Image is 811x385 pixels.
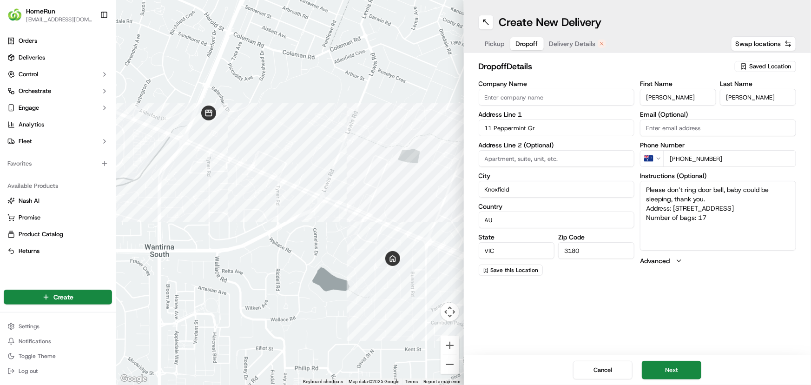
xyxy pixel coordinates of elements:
span: Orders [19,37,37,45]
span: Engage [19,104,39,112]
button: Toggle Theme [4,350,112,363]
input: Enter company name [479,89,635,106]
button: Cancel [573,361,633,379]
span: Toggle Theme [19,352,56,360]
button: Notifications [4,335,112,348]
span: Pickup [485,39,505,48]
div: Favorites [4,156,112,171]
p: Welcome 👋 [9,37,169,52]
span: Swap locations [735,39,781,48]
label: Advanced [640,256,670,266]
span: Map data ©2025 Google [349,379,400,384]
button: Map camera controls [441,303,459,321]
a: 📗Knowledge Base [6,131,75,148]
label: City [479,173,635,179]
label: State [479,234,555,240]
button: Orchestrate [4,84,112,99]
button: Save this Location [479,265,543,276]
span: Notifications [19,338,51,345]
button: Next [642,361,701,379]
label: Company Name [479,80,635,87]
input: Enter city [479,181,635,198]
a: Open this area in Google Maps (opens a new window) [119,373,149,385]
span: Fleet [19,137,32,146]
span: Saved Location [749,62,791,71]
div: 📗 [9,136,17,143]
a: Product Catalog [7,230,108,239]
input: Enter country [479,212,635,228]
span: Save this Location [491,266,539,274]
span: Pylon [92,158,112,165]
label: First Name [640,80,716,87]
label: Country [479,203,635,210]
a: Returns [7,247,108,255]
span: Settings [19,323,40,330]
label: Address Line 1 [479,111,635,118]
button: Settings [4,320,112,333]
div: 💻 [79,136,86,143]
button: Product Catalog [4,227,112,242]
button: Zoom in [441,336,459,355]
input: Apartment, suite, unit, etc. [479,150,635,167]
button: HomeRun [26,7,55,16]
div: Start new chat [32,89,152,98]
input: Enter state [479,242,555,259]
label: Zip Code [558,234,634,240]
span: Dropoff [516,39,538,48]
img: 1736555255976-a54dd68f-1ca7-489b-9aae-adbdc363a1c4 [9,89,26,106]
button: Control [4,67,112,82]
button: Create [4,290,112,305]
button: Returns [4,244,112,259]
a: Report a map error [424,379,461,384]
h1: Create New Delivery [499,15,602,30]
button: Fleet [4,134,112,149]
span: Analytics [19,120,44,129]
a: Nash AI [7,197,108,205]
label: Phone Number [640,142,796,148]
span: Deliveries [19,53,45,62]
input: Enter address [479,119,635,136]
textarea: Please don’t ring door bell, baby could be sleeping, thank you. Address: [STREET_ADDRESS] Number ... [640,181,796,251]
a: Promise [7,213,108,222]
div: Available Products [4,179,112,193]
a: Orders [4,33,112,48]
label: Address Line 2 (Optional) [479,142,635,148]
span: Promise [19,213,40,222]
button: Promise [4,210,112,225]
input: Got a question? Start typing here... [24,60,167,70]
span: Nash AI [19,197,40,205]
a: Deliveries [4,50,112,65]
button: Advanced [640,256,796,266]
button: Start new chat [158,92,169,103]
input: Enter phone number [664,150,796,167]
span: Knowledge Base [19,135,71,144]
button: Saved Location [735,60,796,73]
label: Instructions (Optional) [640,173,796,179]
span: Control [19,70,38,79]
button: Log out [4,365,112,378]
span: Returns [19,247,40,255]
button: [EMAIL_ADDRESS][DOMAIN_NAME] [26,16,92,23]
a: Terms (opens in new tab) [405,379,418,384]
input: Enter last name [720,89,796,106]
label: Last Name [720,80,796,87]
span: Orchestrate [19,87,51,95]
button: HomeRunHomeRun[EMAIL_ADDRESS][DOMAIN_NAME] [4,4,96,26]
span: Product Catalog [19,230,63,239]
button: Keyboard shortcuts [303,378,343,385]
label: Email (Optional) [640,111,796,118]
button: Zoom out [441,355,459,374]
input: Enter first name [640,89,716,106]
a: Powered byPylon [66,157,112,165]
button: Engage [4,100,112,115]
span: API Documentation [88,135,149,144]
input: Enter zip code [558,242,634,259]
a: Analytics [4,117,112,132]
h2: dropoff Details [479,60,730,73]
img: Nash [9,9,28,28]
span: Log out [19,367,38,375]
button: Nash AI [4,193,112,208]
button: Swap locations [731,36,796,51]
